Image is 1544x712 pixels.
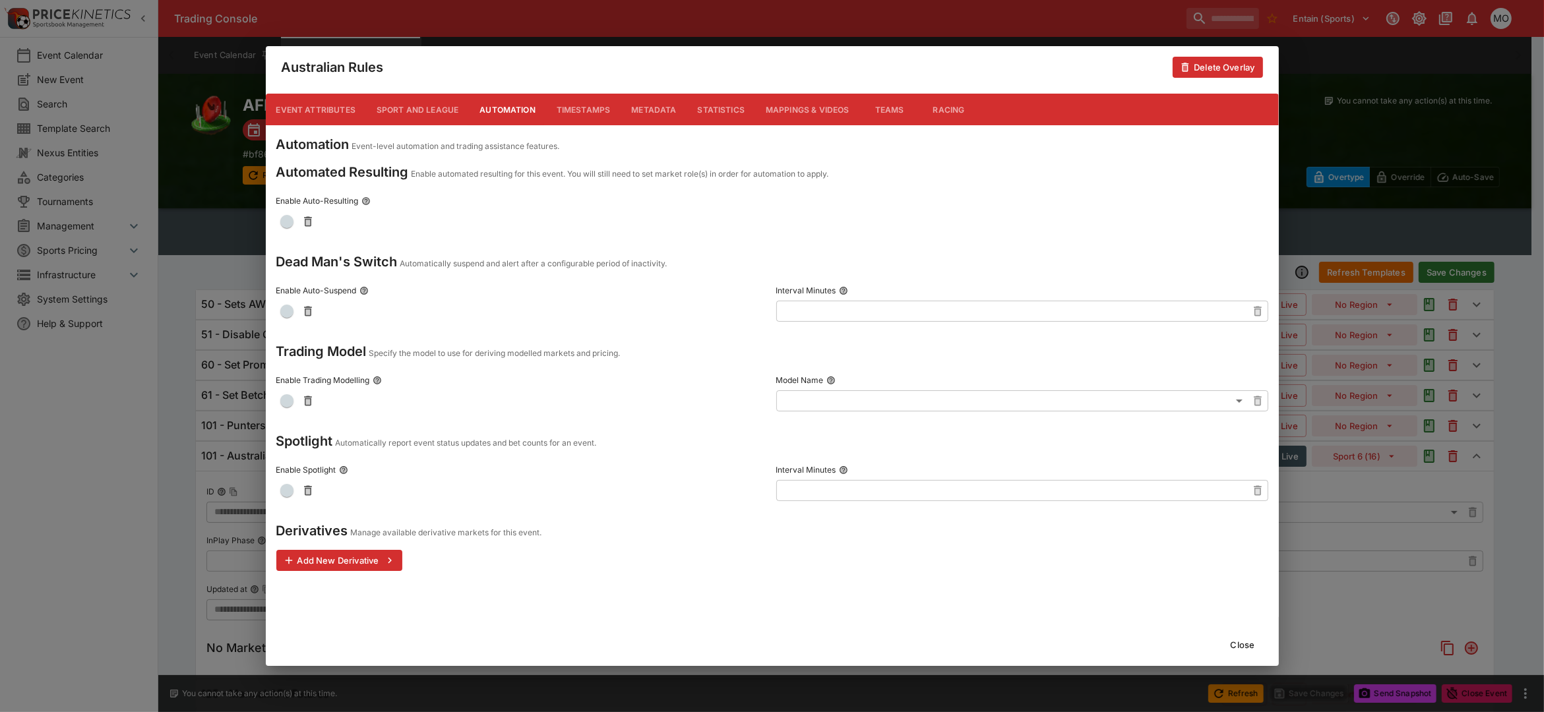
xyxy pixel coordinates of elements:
[266,94,366,125] button: Event Attributes
[1223,634,1263,655] button: Close
[373,376,382,385] button: Enable Trading Modelling
[361,196,371,206] button: Enable Auto-Resulting
[276,550,403,571] button: Add New Derivative
[352,140,560,153] p: Event-level automation and trading assistance features.
[276,195,359,206] p: Enable Auto-Resulting
[276,136,350,153] h4: Automation
[687,94,756,125] button: Statistics
[412,167,829,181] p: Enable automated resulting for this event. You will still need to set market role(s) in order for...
[1173,57,1262,78] button: Delete Overlay
[336,436,597,450] p: Automatically report event status updates and bet counts for an event.
[276,464,336,475] p: Enable Spotlight
[469,94,546,125] button: Automation
[276,343,367,360] h4: Trading Model
[276,522,348,539] h4: Derivatives
[282,59,384,76] h4: Australian Rules
[776,374,824,386] p: Model Name
[276,285,357,296] p: Enable Auto-Suspend
[276,432,333,450] h4: Spotlight
[400,257,667,270] p: Automatically suspend and alert after a configurable period of inactivity.
[276,374,370,386] p: Enable Trading Modelling
[776,464,836,475] p: Interval Minutes
[276,163,409,181] h4: Automated Resulting
[369,347,621,360] p: Specify the model to use for deriving modelled markets and pricing.
[359,286,369,295] button: Enable Auto-Suspend
[860,94,919,125] button: Teams
[755,94,860,125] button: Mappings & Videos
[546,94,621,125] button: Timestamps
[776,285,836,296] p: Interval Minutes
[839,465,848,475] button: Interval Minutes
[366,94,469,125] button: Sport and League
[339,465,348,475] button: Enable Spotlight
[919,94,979,125] button: Racing
[839,286,848,295] button: Interval Minutes
[276,253,398,270] h4: Dead Man's Switch
[826,376,836,385] button: Model Name
[351,526,542,539] p: Manage available derivative markets for this event.
[621,94,687,125] button: Metadata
